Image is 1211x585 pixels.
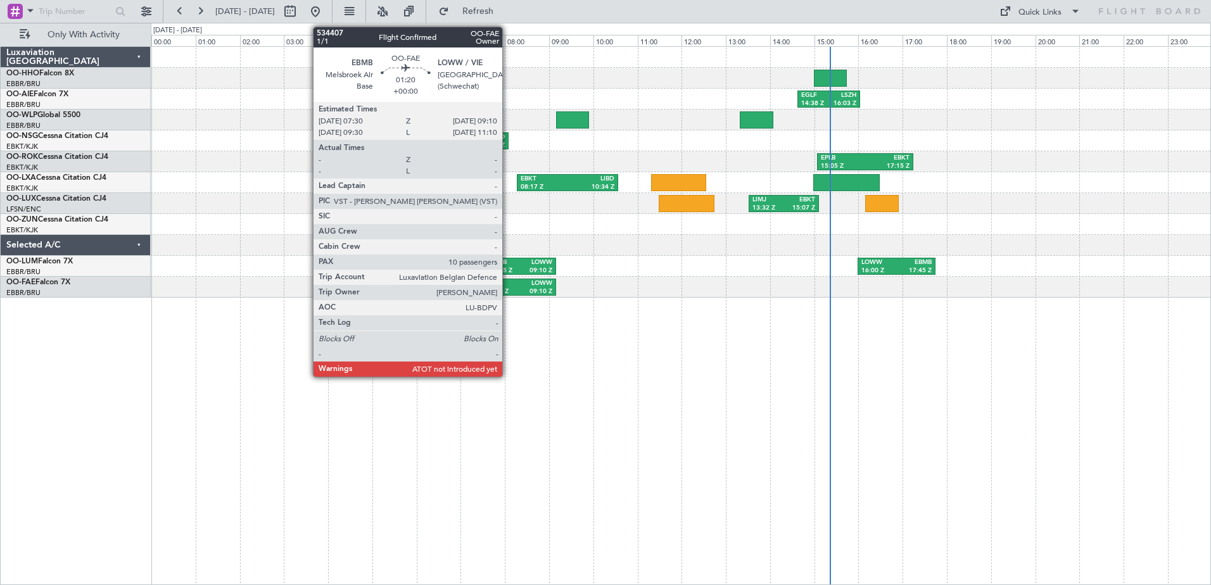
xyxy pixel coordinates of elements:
a: EBBR/BRU [6,267,41,277]
div: 07:35 Z [490,267,521,275]
a: OO-LUXCessna Citation CJ4 [6,195,106,203]
div: 06:40 Z [400,162,442,171]
div: LOWW [519,279,552,288]
div: 04:00 [328,35,372,46]
div: 08:17 Z [521,183,567,192]
span: OO-LUM [6,258,38,265]
div: 16:00 Z [861,267,896,275]
div: 13:00 [726,35,770,46]
button: Quick Links [993,1,1087,22]
span: OO-HHO [6,70,39,77]
a: OO-WLPGlobal 5500 [6,111,80,119]
a: LFSN/ENC [6,204,41,214]
div: 09:10 Z [521,267,552,275]
a: EBKT/KJK [6,142,38,151]
a: EBBR/BRU [6,121,41,130]
div: 22:00 [1124,35,1168,46]
div: EBMB [897,258,932,267]
a: EBBR/BRU [6,288,41,298]
a: EBKT/KJK [6,225,38,235]
div: 09:10 Z [519,287,552,296]
span: OO-LXA [6,174,36,182]
span: OO-FAE [6,279,35,286]
div: 08:00 [505,35,549,46]
div: 20:00 [1036,35,1080,46]
button: Refresh [433,1,509,22]
div: EBKT [427,133,466,142]
a: EBBR/BRU [6,100,41,110]
div: EBKT [521,175,567,184]
div: 09:00 [549,35,593,46]
div: 06:10 Z [427,141,466,150]
a: OO-ROKCessna Citation CJ4 [6,153,108,161]
span: OO-AIE [6,91,34,98]
div: 19:00 [991,35,1036,46]
div: 12:00 [682,35,726,46]
span: Only With Activity [33,30,134,39]
div: 21:00 [1079,35,1124,46]
div: LIBD [567,175,614,184]
span: OO-WLP [6,111,37,119]
a: OO-NSGCessna Citation CJ4 [6,132,108,140]
a: OO-LUMFalcon 7X [6,258,73,265]
a: OO-HHOFalcon 8X [6,70,74,77]
div: 07:00 [460,35,505,46]
div: EBKT [865,154,910,163]
div: 18:00 [947,35,991,46]
a: OO-LXACessna Citation CJ4 [6,174,106,182]
div: EPLB [400,154,442,163]
a: OO-FAEFalcon 7X [6,279,70,286]
div: 05:25 Z [394,225,434,234]
div: Quick Links [1018,6,1062,19]
a: OO-ZUNCessna Citation CJ4 [6,216,108,223]
div: 15:05 Z [821,162,865,171]
div: EPLB [821,154,865,163]
div: Owner Melsbroek Air Base [331,256,417,275]
div: 10:34 Z [567,183,614,192]
div: 08:05 Z [466,141,504,150]
div: 17:00 [903,35,947,46]
input: Trip Number [39,2,111,21]
div: EGLF [801,91,829,100]
span: OO-NSG [6,132,38,140]
div: 14:38 Z [801,99,829,108]
span: OO-LUX [6,195,36,203]
div: EBKT [357,154,400,163]
div: 00:00 [151,35,196,46]
div: 02:00 [240,35,284,46]
span: OO-ZUN [6,216,38,223]
div: [DATE] - [DATE] [153,25,202,36]
div: 07:30 Z [486,287,519,296]
div: LOWW [521,258,552,267]
a: EBKT/KJK [6,184,38,193]
div: EBMB [490,258,521,267]
span: OO-ROK [6,153,38,161]
div: 07:25 Z [434,225,475,234]
div: 10:00 [593,35,638,46]
div: LIMJ [752,196,783,204]
div: EPMO [466,133,504,142]
div: Owner Melsbroek Air Base [331,277,417,296]
div: 03:00 [284,35,328,46]
button: Only With Activity [14,25,137,45]
div: 15:07 Z [784,204,815,213]
div: 16:00 [858,35,903,46]
div: 15:00 [815,35,859,46]
a: EBKT/KJK [6,163,38,172]
div: 17:15 Z [865,162,910,171]
div: 13:32 Z [752,204,783,213]
div: EBMB [486,279,519,288]
div: 05:00 [372,35,417,46]
a: EBBR/BRU [6,79,41,89]
div: 11:00 [638,35,682,46]
span: Refresh [452,7,505,16]
div: 06:00 [417,35,461,46]
div: EBKT [784,196,815,204]
div: 01:00 [196,35,240,46]
div: 16:03 Z [829,99,857,108]
div: EBKT [394,217,434,225]
div: LOWW [861,258,896,267]
div: 04:35 Z [357,162,400,171]
a: OO-AIEFalcon 7X [6,91,68,98]
div: LSZH [829,91,857,100]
